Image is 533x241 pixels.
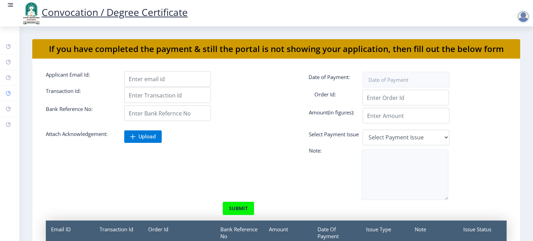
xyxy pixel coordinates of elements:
[21,1,42,25] img: logo
[303,74,382,84] label: Date of Payment:
[124,87,211,103] input: Enter Transaction Id
[138,133,156,140] span: Upload
[21,6,188,19] a: Convocation / Degree Certificate
[124,71,211,87] input: Enter email id
[124,105,211,121] input: Enter Bank Refernce No
[222,201,254,215] button: submit
[41,71,119,84] label: Applicant Email Id:
[363,72,449,87] input: Date of Payment
[32,39,520,59] nb-card-header: If you have completed the payment & still the portal is not showing your application, then fill o...
[41,105,119,118] label: Bank Reference No:
[363,108,449,123] input: Enter Amount
[362,90,449,105] input: Enter Order Id
[304,147,382,156] label: Note:
[41,130,119,140] label: Attach Acknowledgement:
[41,87,119,100] label: Transaction Id:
